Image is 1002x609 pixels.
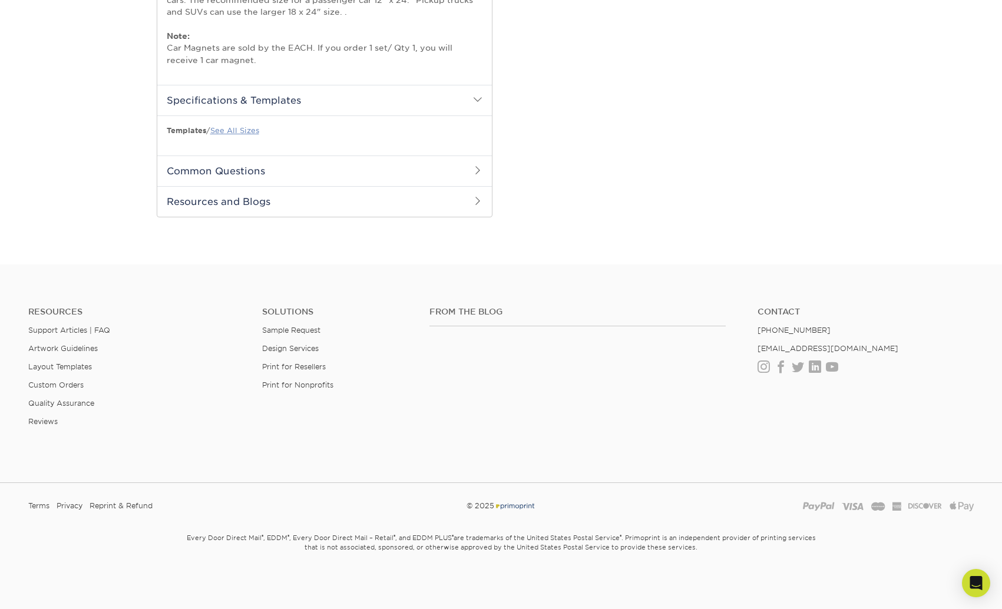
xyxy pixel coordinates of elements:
h2: Resources and Blogs [157,186,492,217]
sup: ® [393,534,395,540]
h4: Solutions [262,307,412,317]
h4: From the Blog [429,307,725,317]
h2: Common Questions [157,155,492,186]
a: Design Services [262,344,319,353]
a: See All Sizes [210,126,259,135]
a: Reprint & Refund [90,497,153,515]
b: Templates [167,126,206,135]
a: Artwork Guidelines [28,344,98,353]
a: [PHONE_NUMBER] [758,326,831,335]
a: Support Articles | FAQ [28,326,110,335]
a: Sample Request [262,326,320,335]
img: Primoprint [494,501,535,510]
a: Reviews [28,417,58,426]
sup: ® [262,534,263,540]
a: [EMAIL_ADDRESS][DOMAIN_NAME] [758,344,898,353]
a: Quality Assurance [28,399,94,408]
strong: Note: [167,31,190,41]
p: / [167,125,482,136]
a: Contact [758,307,974,317]
iframe: Google Customer Reviews [3,573,100,605]
div: Open Intercom Messenger [962,569,990,597]
a: Terms [28,497,49,515]
div: © 2025 [340,497,662,515]
sup: ® [452,534,454,540]
a: Custom Orders [28,380,84,389]
a: Privacy [57,497,82,515]
a: Layout Templates [28,362,92,371]
sup: ® [620,534,621,540]
a: Print for Nonprofits [262,380,333,389]
h2: Specifications & Templates [157,85,492,115]
h4: Resources [28,307,244,317]
small: Every Door Direct Mail , EDDM , Every Door Direct Mail – Retail , and EDDM PLUS are trademarks of... [157,529,846,581]
sup: ® [287,534,289,540]
a: Print for Resellers [262,362,326,371]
